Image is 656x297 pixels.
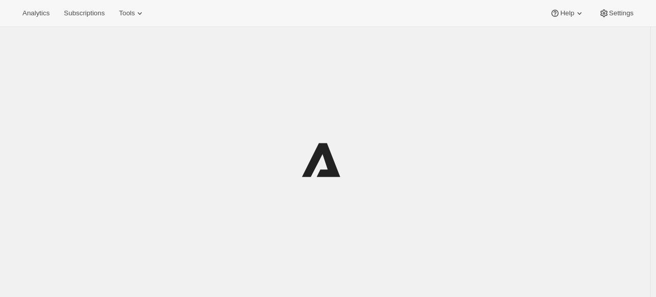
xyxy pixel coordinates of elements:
span: Analytics [22,9,49,17]
span: Settings [609,9,634,17]
span: Tools [119,9,135,17]
button: Subscriptions [58,6,111,20]
button: Tools [113,6,151,20]
span: Help [560,9,574,17]
button: Analytics [16,6,56,20]
button: Help [544,6,590,20]
span: Subscriptions [64,9,105,17]
button: Settings [593,6,640,20]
